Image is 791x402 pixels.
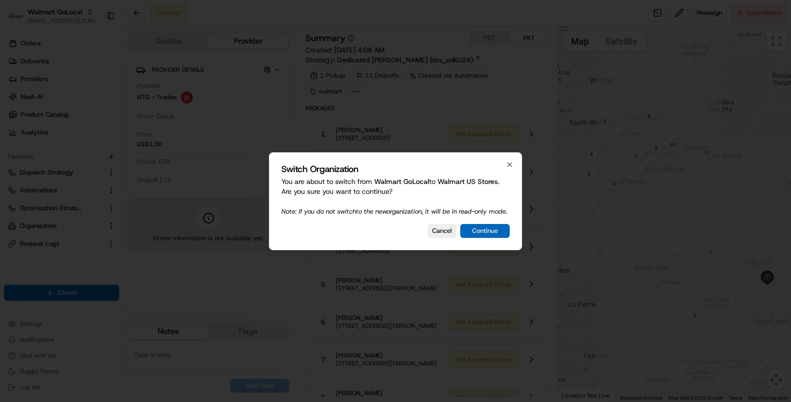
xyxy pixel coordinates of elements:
[281,177,510,216] p: You are about to switch from to . Are you sure you want to continue?
[428,224,456,238] button: Cancel
[374,177,429,186] span: Walmart GoLocal
[281,165,510,174] h2: Switch Organization
[281,207,507,216] span: Note: If you do not switch to the new organization, it will be in read-only mode.
[460,224,510,238] button: Continue
[438,177,498,186] span: Walmart US Stores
